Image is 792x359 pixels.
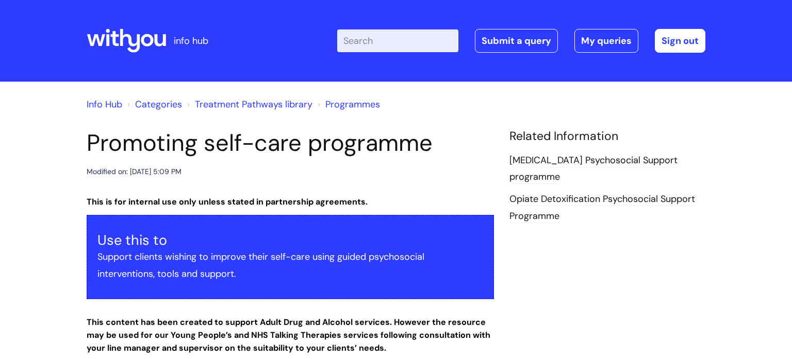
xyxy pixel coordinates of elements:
[655,29,705,53] a: Sign out
[87,317,490,353] strong: This content has been created to support Adult Drug and Alcohol services. However the resource ma...
[87,196,368,207] strong: This is for internal use only unless stated in partnership agreements.
[337,29,705,53] div: | -
[509,154,678,184] a: [MEDICAL_DATA] Psychosocial Support programme
[97,248,483,282] p: Support clients wishing to improve their self-care using guided psychosocial interventions, tools...
[509,129,705,144] h4: Related Information
[87,165,181,178] div: Modified on: [DATE] 5:09 PM
[574,29,638,53] a: My queries
[135,98,182,111] a: Categories
[87,129,494,157] h1: Promoting self-care programme
[174,33,208,49] p: info hub
[87,98,122,111] a: Info Hub
[325,98,380,111] a: Programmes
[509,193,695,223] a: Opiate Detoxification Psychosocial Support Programme
[195,98,312,111] a: Treatment Pathways library
[315,96,380,113] li: Programmes
[337,29,458,52] input: Search
[97,232,483,248] h3: Use this to
[125,96,182,113] li: Solution home
[475,29,558,53] a: Submit a query
[185,96,312,113] li: Treatment Pathways library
